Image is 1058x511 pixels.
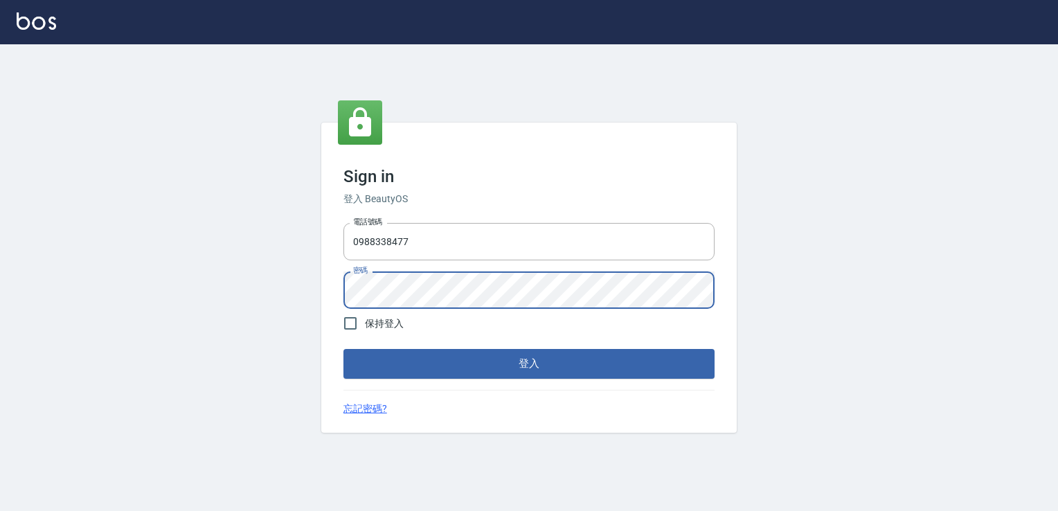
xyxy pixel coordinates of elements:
h6: 登入 BeautyOS [343,192,715,206]
button: 登入 [343,349,715,378]
a: 忘記密碼? [343,402,387,416]
label: 密碼 [353,265,368,276]
label: 電話號碼 [353,217,382,227]
span: 保持登入 [365,316,404,331]
h3: Sign in [343,167,715,186]
img: Logo [17,12,56,30]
